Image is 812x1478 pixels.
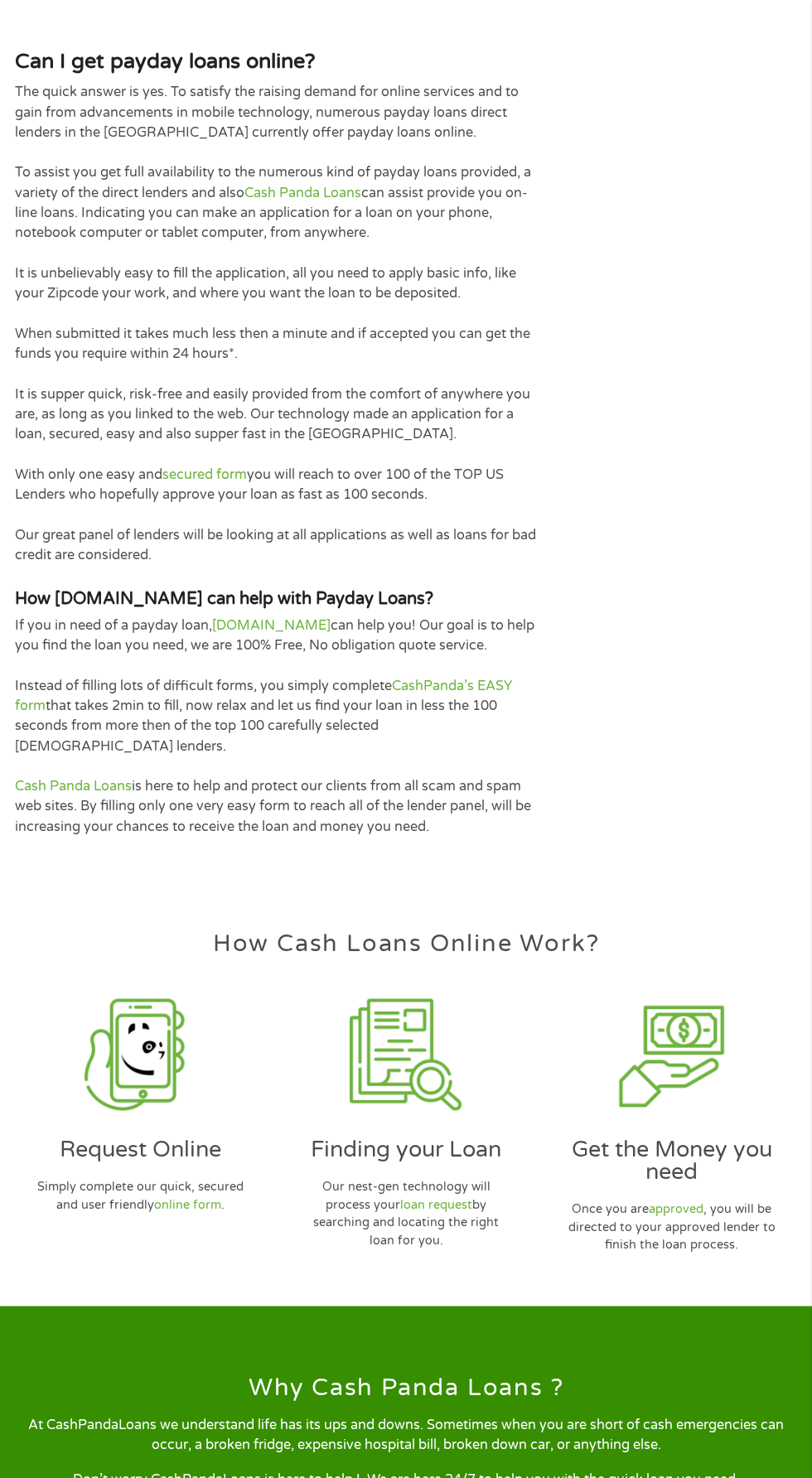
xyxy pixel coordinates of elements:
p: Simply complete our quick, secured and user friendly . [36,1177,244,1213]
h4: How [DOMAIN_NAME] can help with Payday Loans? [15,588,539,610]
p: If you in need of a payday loan, can help you! Our goal is to help you find the loan you need, we... [15,616,539,656]
h3: Get the Money you need [546,1137,797,1182]
img: smartphone Panda payday loan [85,998,196,1110]
p: The quick answer is yes. To satisfy the raising demand for online services and to gain from advan... [15,82,539,142]
p: Our nest-gen technology will process your by searching and locating the right loan for you. [302,1177,510,1249]
a: Cash Panda Loans [15,778,132,795]
p: With only one easy and you will reach to over 100 of the TOP US Lenders who hopefully approve you... [15,465,539,505]
h3: Request Online [15,1137,266,1160]
h2: Why Cash Panda Loans ?​ [7,1375,805,1399]
p: Our great panel of lenders will be looking at all applications as well as loans for bad credit ar... [15,525,539,566]
img: applying for advance loan [616,998,727,1110]
p: To assist you get full availability to the numerous kind of payday loans provided, a variety of t... [15,162,539,243]
a: approved [649,1201,703,1215]
h3: Can I get payday loans online? [15,48,539,75]
a: [DOMAIN_NAME] [212,617,331,634]
p: It is supper quick, risk-free and easily provided from the comfort of anywhere you are, as long a... [15,384,539,445]
a: secured form [162,466,247,483]
a: Cash Panda Loans [244,185,361,201]
a: online form [154,1197,221,1211]
p: Once you are , you will be directed to your approved lender to finish the loan process. [568,1200,776,1253]
p: It is unbelievably easy to fill the application, all you need to apply basic info, like your Zipc... [15,263,539,304]
a: CashPanda’s EASY form [15,678,512,714]
a: loan request [400,1197,472,1211]
p: Instead of filling lots of difficult forms, you simply complete that takes 2min to fill, now rela... [15,676,539,756]
p: is here to help and protect our clients from all scam and spam web sites. By filling only one ver... [15,776,539,837]
h3: Finding your Loan [281,1137,532,1160]
img: Apply for an Installment loan [350,998,462,1110]
h2: How Cash Loans Online Work? [7,932,805,956]
p: At CashPandaLoans we understand life has its ups and downs. Sometimes when you are short of cash ... [7,1414,805,1455]
p: When submitted it takes much less then a minute and if accepted you can get the funds you require... [15,324,539,365]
